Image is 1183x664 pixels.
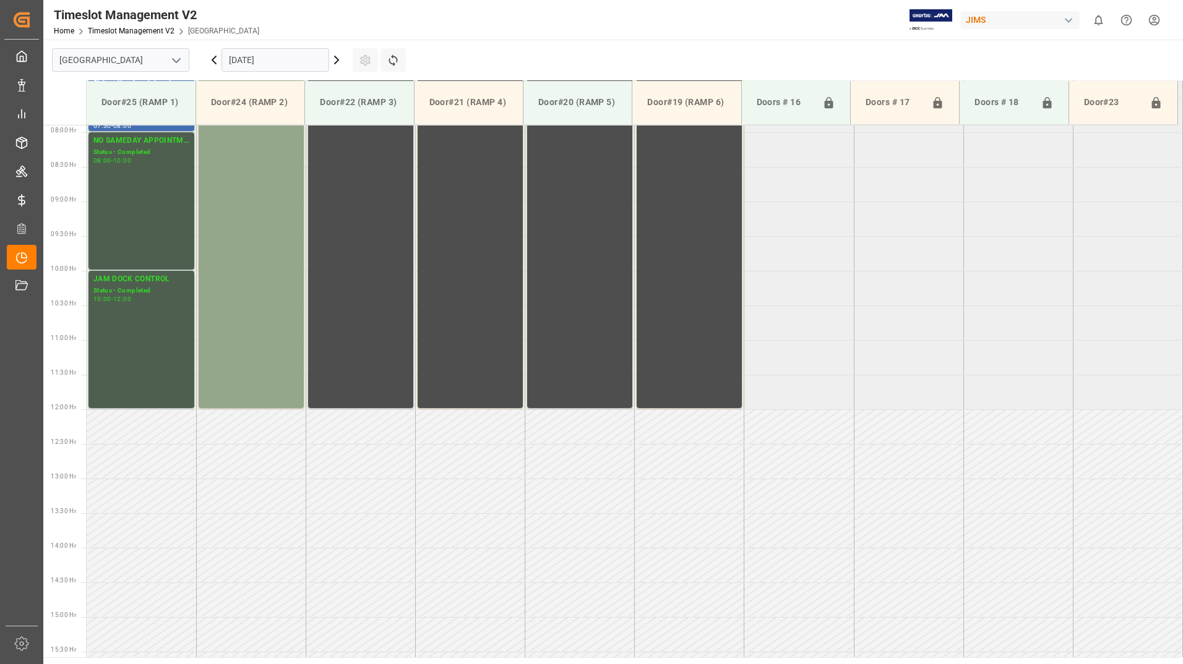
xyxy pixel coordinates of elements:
[93,135,189,147] div: NO SAMEDAY APPOINTMENT
[113,158,131,163] div: 10:00
[1079,91,1145,114] div: Door#23
[51,196,76,203] span: 09:00 Hr
[88,27,174,35] a: Timeslot Management V2
[206,91,295,114] div: Door#24 (RAMP 2)
[51,127,76,134] span: 08:00 Hr
[111,296,113,302] div: -
[424,91,513,114] div: Door#21 (RAMP 4)
[97,91,186,114] div: Door#25 (RAMP 1)
[93,123,111,129] div: 07:30
[93,286,189,296] div: Status - Completed
[113,123,131,129] div: 08:00
[961,11,1080,29] div: JIMS
[752,91,817,114] div: Doors # 16
[1112,6,1140,34] button: Help Center
[51,646,76,653] span: 15:30 Hr
[315,91,403,114] div: Door#22 (RAMP 3)
[51,231,76,237] span: 09:30 Hr
[961,8,1085,32] button: JIMS
[93,296,111,302] div: 10:00
[51,542,76,549] span: 14:00 Hr
[51,404,76,411] span: 12:00 Hr
[642,91,731,114] div: Door#19 (RAMP 6)
[93,147,189,158] div: Status - Completed
[54,27,74,35] a: Home
[93,273,189,286] div: JAM DOCK CONTROL
[52,48,189,72] input: Type to search/select
[51,300,76,307] span: 10:30 Hr
[1085,6,1112,34] button: show 0 new notifications
[51,369,76,376] span: 11:30 Hr
[113,296,131,302] div: 12:00
[533,91,622,114] div: Door#20 (RAMP 5)
[51,334,76,341] span: 11:00 Hr
[51,438,76,445] span: 12:30 Hr
[54,6,259,24] div: Timeslot Management V2
[861,91,926,114] div: Doors # 17
[111,123,113,129] div: -
[51,473,76,480] span: 13:00 Hr
[166,51,185,70] button: open menu
[51,577,76,584] span: 14:30 Hr
[111,158,113,163] div: -
[51,265,76,272] span: 10:00 Hr
[93,158,111,163] div: 08:00
[910,9,952,31] img: Exertis%20JAM%20-%20Email%20Logo.jpg_1722504956.jpg
[51,508,76,514] span: 13:30 Hr
[222,48,329,72] input: DD.MM.YYYY
[970,91,1035,114] div: Doors # 18
[51,611,76,618] span: 15:00 Hr
[51,161,76,168] span: 08:30 Hr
